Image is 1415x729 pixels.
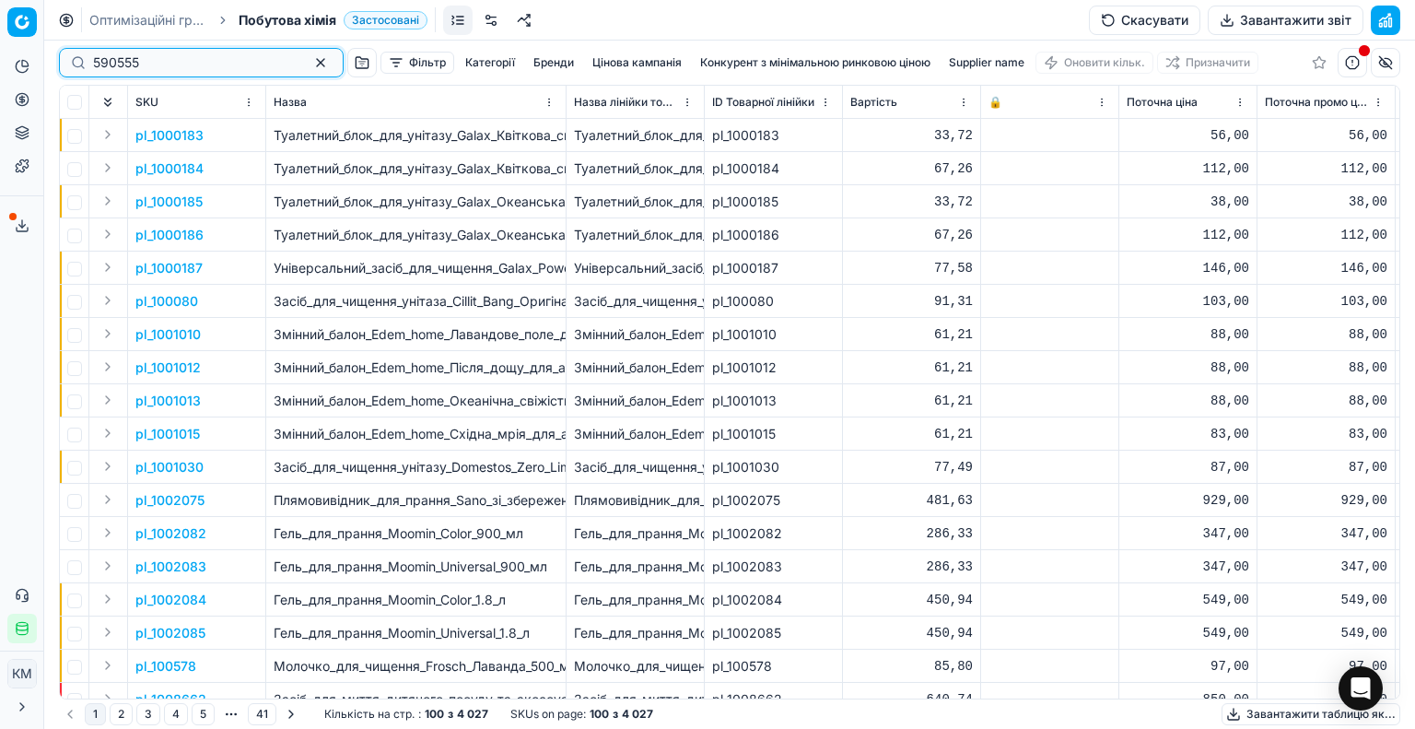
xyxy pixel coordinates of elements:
[97,522,119,544] button: Expand
[526,52,581,74] button: Бренди
[574,591,696,609] div: Гель_для_прання_Moomin_Color_1.8_л
[850,657,973,676] div: 85,80
[590,707,609,722] strong: 100
[7,659,37,688] button: КM
[712,524,835,543] div: pl_1002082
[1127,325,1249,344] div: 88,00
[135,359,201,377] button: pl_1001012
[712,325,835,344] div: pl_1001010
[1265,226,1387,244] div: 112,00
[97,256,119,278] button: Expand
[136,703,160,725] button: 3
[712,558,835,576] div: pl_1002083
[135,425,200,443] p: pl_1001015
[1265,690,1387,709] div: 850,00
[1157,52,1258,74] button: Призначити
[574,95,678,110] span: Назва лінійки товарів
[324,707,488,722] div: :
[693,52,938,74] button: Конкурент з мінімальною ринковою ціною
[712,392,835,410] div: pl_1001013
[274,292,558,311] p: Засіб_для_чищення_унітаза_Cillit_Bang_Оригінальний_750_мл
[97,389,119,411] button: Expand
[712,159,835,178] div: pl_1000184
[712,359,835,377] div: pl_1001012
[135,491,205,510] button: pl_1002075
[89,11,427,29] nav: breadcrumb
[1265,624,1387,642] div: 549,00
[274,325,558,344] p: Змінний_балон_Edem_home_Лавандове_поле_для_автоматичного_освіжувача_повітря_260_мл
[574,624,696,642] div: Гель_для_прання_Moomin_Universal_1.8_л
[988,95,1002,110] span: 🔒
[135,558,206,576] button: pl_1002083
[59,701,302,727] nav: pagination
[97,588,119,610] button: Expand
[712,126,835,145] div: pl_1000183
[1208,6,1363,35] button: Завантажити звіт
[1127,425,1249,443] div: 83,00
[1265,126,1387,145] div: 56,00
[850,226,973,244] div: 67,26
[850,591,973,609] div: 450,94
[135,524,206,543] button: pl_1002082
[97,555,119,577] button: Expand
[1127,690,1249,709] div: 850,00
[1265,95,1369,110] span: Поточна промо ціна
[1265,591,1387,609] div: 549,00
[850,325,973,344] div: 61,21
[135,193,203,211] p: pl_1000185
[1127,392,1249,410] div: 88,00
[1265,392,1387,410] div: 88,00
[458,52,522,74] button: Категорії
[850,259,973,277] div: 77,58
[712,292,835,311] div: pl_100080
[135,458,204,476] button: pl_1001030
[850,624,973,642] div: 450,94
[1265,292,1387,311] div: 103,00
[135,690,206,709] p: pl_1008662
[574,558,696,576] div: Гель_для_прання_Moomin_Universal_900_мл
[1265,193,1387,211] div: 38,00
[135,226,204,244] p: pl_1000186
[135,325,201,344] button: pl_1001010
[135,292,198,311] button: pl_100080
[1127,126,1249,145] div: 56,00
[274,126,558,145] p: Туалетний_блок_для_унітазу_Galax_Квіткова_свіжість_55_г
[274,624,558,642] p: Гель_для_прання_Moomin_Universal_1.8_л
[1127,359,1249,377] div: 88,00
[850,193,973,211] div: 33,72
[89,11,207,29] a: Оптимізаційні групи
[85,703,106,725] button: 1
[1265,359,1387,377] div: 88,00
[274,425,558,443] p: Змінний_балон_Edem_home_Східна_мрія_для_автоматичного_освіжувача_повітря_260_мл
[1339,666,1383,711] div: Open Intercom Messenger
[712,425,835,443] div: pl_1001015
[274,193,558,211] p: Туалетний_блок_для_унітазу_Galax_Океанська_свіжість_55_г
[274,591,558,609] p: Гель_для_прання_Moomin_Color_1.8_л
[274,392,558,410] p: Змінний_балон_Edem_home_Океанічна_свіжість_для_автоматичного_освіжувача_повітря_260_мл
[574,193,696,211] div: Туалетний_блок_для_унітазу_Galax_Океанська_свіжість_55_г
[97,688,119,710] button: Expand
[574,126,696,145] div: Туалетний_блок_для_унітазу_Galax_Квіткова_свіжість_55_г
[1035,52,1153,74] button: Оновити кільк.
[135,126,204,145] p: pl_1000183
[97,621,119,643] button: Expand
[8,660,36,688] span: КM
[1265,458,1387,476] div: 87,00
[712,226,835,244] div: pl_1000186
[712,690,835,709] div: pl_1008662
[97,422,119,444] button: Expand
[135,159,204,178] button: pl_1000184
[574,226,696,244] div: Туалетний_блок_для_унітазу_Galax_Океанська_свіжість_110_г_(2_шт._х_55_г)
[712,591,835,609] div: pl_1002084
[1265,558,1387,576] div: 347,00
[1127,558,1249,576] div: 347,00
[574,292,696,311] div: Засіб_для_чищення_унітаза_Cillit_Bang_Оригінальний_750_мл
[850,558,973,576] div: 286,33
[274,558,558,576] p: Гель_для_прання_Moomin_Universal_900_мл
[239,11,336,29] span: Побутова хімія
[574,392,696,410] div: Змінний_балон_Edem_home_Океанічна_свіжість_для_автоматичного_освіжувача_повітря_260_мл
[574,524,696,543] div: Гель_для_прання_Moomin_Color_900_мл
[850,491,973,510] div: 481,63
[1127,491,1249,510] div: 929,00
